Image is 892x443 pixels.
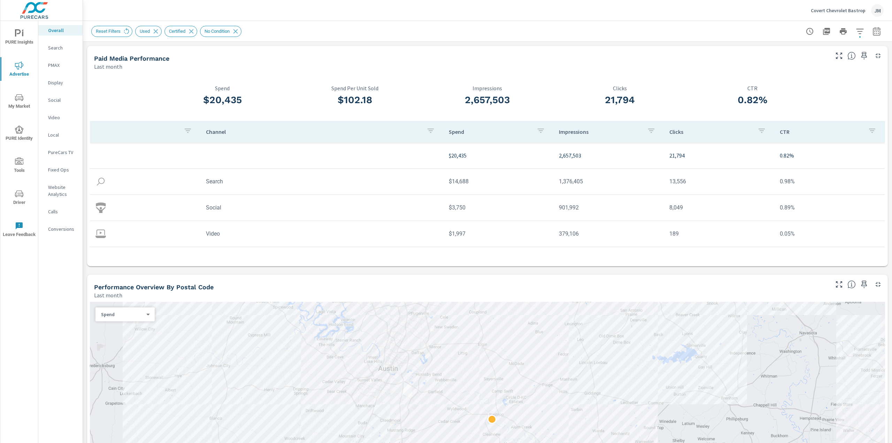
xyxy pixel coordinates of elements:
p: PureCars TV [48,149,77,156]
h5: Paid Media Performance [94,55,169,62]
td: 189 [664,225,774,243]
p: Display [48,79,77,86]
p: Impressions [421,85,554,91]
span: Certified [165,29,190,34]
span: Used [136,29,154,34]
p: Calls [48,208,77,215]
p: Fixed Ops [48,166,77,173]
img: icon-search.svg [95,176,106,187]
button: Make Fullscreen [833,50,845,61]
span: Driver [2,190,36,207]
p: Clicks [554,85,686,91]
div: Website Analytics [38,182,83,199]
button: Make Fullscreen [833,279,845,290]
div: Reset Filters [91,26,132,37]
td: Social [200,199,443,216]
span: PURE Identity [2,125,36,143]
div: Spend [95,311,149,318]
div: nav menu [0,21,38,245]
p: CTR [686,85,819,91]
div: Local [38,130,83,140]
p: PMAX [48,62,77,69]
h3: $20,435 [156,94,289,106]
span: Advertise [2,61,36,78]
span: Understand performance data by postal code. Individual postal codes can be selected and expanded ... [847,280,856,289]
td: Search [200,173,443,190]
td: 0.98% [774,173,885,190]
span: Save this to your personalized report [859,279,870,290]
span: PURE Insights [2,29,36,46]
span: Save this to your personalized report [859,50,870,61]
span: Understand performance metrics over the selected time range. [847,52,856,60]
p: Covert Chevrolet Bastrop [811,7,866,14]
p: Overall [48,27,77,34]
p: 0.82% [780,151,879,160]
p: Website Analytics [48,184,77,198]
p: Impressions [559,128,641,135]
div: Display [38,77,83,88]
p: Spend [156,85,289,91]
div: Used [135,26,162,37]
h5: Performance Overview By Postal Code [94,283,214,291]
h3: $102.18 [289,94,421,106]
div: Calls [38,206,83,217]
td: 13,556 [664,173,774,190]
button: Apply Filters [853,24,867,38]
td: $14,688 [443,173,554,190]
p: Clicks [669,128,752,135]
p: Last month [94,62,122,71]
h3: 21,794 [554,94,686,106]
h3: 0.82% [686,94,819,106]
p: Last month [94,291,122,299]
button: Print Report [836,24,850,38]
p: Spend [101,311,144,318]
td: $1,997 [443,225,554,243]
div: Certified [164,26,197,37]
div: Search [38,43,83,53]
p: Local [48,131,77,138]
div: PMAX [38,60,83,70]
p: Social [48,97,77,104]
div: JM [871,4,884,17]
p: 2,657,503 [559,151,658,160]
td: Video [200,225,443,243]
div: Fixed Ops [38,165,83,175]
h3: 2,657,503 [421,94,554,106]
td: 379,106 [553,225,664,243]
div: No Condition [200,26,241,37]
p: 21,794 [669,151,769,160]
div: PureCars TV [38,147,83,158]
span: Reset Filters [92,29,125,34]
p: Spend Per Unit Sold [289,85,421,91]
div: Overall [38,25,83,36]
p: Conversions [48,226,77,232]
td: 0.05% [774,225,885,243]
td: 901,992 [553,199,664,216]
td: 1,376,405 [553,173,664,190]
span: No Condition [200,29,234,34]
button: Minimize Widget [872,279,884,290]
button: "Export Report to PDF" [820,24,833,38]
p: CTR [780,128,862,135]
span: My Market [2,93,36,110]
button: Minimize Widget [872,50,884,61]
td: 8,049 [664,199,774,216]
span: Tools [2,158,36,175]
button: Select Date Range [870,24,884,38]
img: icon-social.svg [95,203,106,213]
div: Conversions [38,224,83,234]
td: 0.89% [774,199,885,216]
img: icon-video.svg [95,229,106,239]
p: Video [48,114,77,121]
p: $20,435 [449,151,548,160]
div: Video [38,112,83,123]
span: Leave Feedback [2,222,36,239]
td: $3,750 [443,199,554,216]
p: Search [48,44,77,51]
div: Social [38,95,83,105]
p: Channel [206,128,421,135]
p: Spend [449,128,531,135]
